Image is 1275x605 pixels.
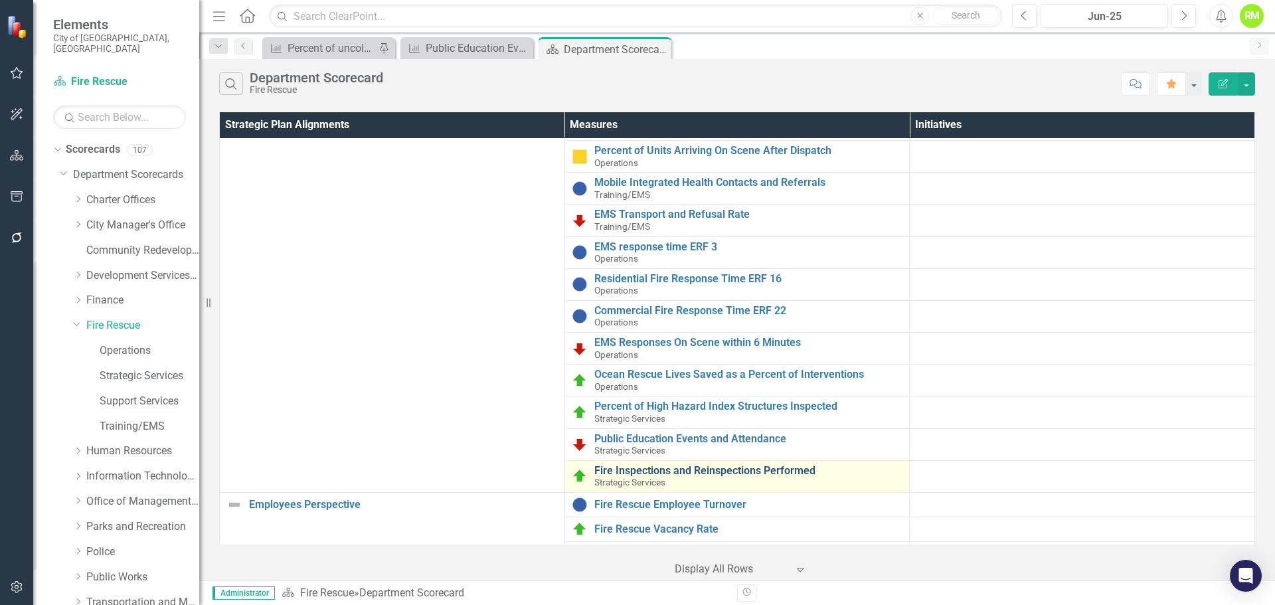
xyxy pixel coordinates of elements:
a: Fire Inspections and Reinspections Performed [594,465,903,477]
span: Strategic Services [594,477,665,487]
span: Operations [594,253,638,264]
img: Proceeding as Planned [572,468,588,484]
td: Double-Click to Edit Right Click for Context Menu [564,333,910,365]
span: Training/EMS [594,189,650,200]
a: Fire Rescue Employee Turnover [594,499,903,511]
a: EMS response time ERF 3 [594,241,903,253]
td: Double-Click to Edit Right Click for Context Menu [564,173,910,205]
div: » [282,586,727,601]
td: Double-Click to Edit Right Click for Context Menu [564,205,910,236]
td: Double-Click to Edit Right Click for Context Menu [564,236,910,268]
td: Double-Click to Edit Right Click for Context Menu [564,300,910,332]
img: Reviewing for Improvement [572,341,588,357]
img: Information Unavailable [572,181,588,197]
a: Percent of High Hazard Index Structures Inspected [594,400,903,412]
a: Charter Offices [86,193,199,208]
a: City Manager's Office [86,218,199,233]
button: RM [1240,4,1264,28]
img: Proceeding as Planned [572,373,588,389]
td: Double-Click to Edit Right Click for Context Menu [564,396,910,428]
span: Operations [594,157,638,168]
a: Percent of Units Arriving On Scene After Dispatch [594,145,903,157]
img: ClearPoint Strategy [7,15,30,39]
a: Strategic Services [100,369,199,384]
div: Jun-25 [1045,9,1163,25]
a: Employees Perspective [249,499,558,511]
span: Strategic Services [594,445,665,456]
span: Operations [594,285,638,296]
div: Fire Rescue [250,85,383,95]
a: Police [86,545,199,560]
a: Fire Rescue [300,586,354,599]
a: Development Services Department [86,268,199,284]
a: Ocean Rescue Lives Saved as a Percent of Interventions [594,369,903,381]
td: Double-Click to Edit Right Click for Context Menu [564,517,910,542]
a: Training/EMS [100,419,199,434]
a: Residential Fire Response Time ERF 16 [594,273,903,285]
a: Scorecards [66,142,120,157]
a: Fire Rescue Vacancy Rate [594,523,903,535]
span: Operations [594,317,638,327]
img: Information Unavailable [572,276,588,292]
button: Jun-25 [1041,4,1168,28]
span: Strategic Services [594,413,665,424]
a: Percent of uncollected utility bills [266,40,375,56]
td: Double-Click to Edit Right Click for Context Menu [564,493,910,517]
a: Human Resources [86,444,199,459]
div: 107 [127,144,153,155]
span: Elements [53,17,186,33]
div: Department Scorecard [564,41,668,58]
img: Information Unavailable [572,244,588,260]
span: Search [952,10,980,21]
td: Double-Click to Edit Right Click for Context Menu [564,460,910,492]
div: Public Education Events and Attendance [426,40,530,56]
a: Department Scorecards [73,167,199,183]
span: Training/EMS [594,221,650,232]
img: Monitoring Progress [572,149,588,165]
span: Operations [594,381,638,392]
a: Parks and Recreation [86,519,199,535]
a: Public Education Events and Attendance [594,433,903,445]
div: Department Scorecard [250,70,383,85]
img: Information Unavailable [572,308,588,324]
a: Finance [86,293,199,308]
a: EMS Transport and Refusal Rate [594,209,903,220]
img: Proceeding as Planned [572,404,588,420]
td: Double-Click to Edit Right Click for Context Menu [564,268,910,300]
input: Search Below... [53,106,186,129]
div: Department Scorecard [359,586,464,599]
div: Percent of uncollected utility bills [288,40,375,56]
td: Double-Click to Edit Right Click for Context Menu [564,365,910,396]
img: Information Unavailable [572,497,588,513]
input: Search ClearPoint... [269,5,1002,28]
a: Fire Rescue [86,318,199,333]
a: EMS Responses On Scene within 6 Minutes [594,337,903,349]
td: Double-Click to Edit Right Click for Context Menu [564,428,910,460]
td: Double-Click to Edit Right Click for Context Menu [564,542,910,566]
a: Operations [100,343,199,359]
a: Information Technology Services [86,469,199,484]
a: Fire Rescue [53,74,186,90]
a: Community Redevelopment Agency [86,243,199,258]
div: Open Intercom Messenger [1230,560,1262,592]
td: Double-Click to Edit Right Click for Context Menu [220,493,565,566]
img: Reviewing for Improvement [572,213,588,228]
span: Operations [594,349,638,360]
a: Support Services [100,394,199,409]
img: Reviewing for Improvement [572,436,588,452]
a: Mobile Integrated Health Contacts and Referrals [594,177,903,189]
a: Office of Management and Budget [86,494,199,509]
button: Search [932,7,999,25]
img: Proceeding as Planned [572,521,588,537]
a: Commercial Fire Response Time ERF 22 [594,305,903,317]
span: Administrator [212,586,275,600]
a: Public Works [86,570,199,585]
small: City of [GEOGRAPHIC_DATA], [GEOGRAPHIC_DATA] [53,33,186,54]
td: Double-Click to Edit Right Click for Context Menu [564,140,910,172]
a: Public Education Events and Attendance [404,40,530,56]
img: Not Defined [226,497,242,513]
